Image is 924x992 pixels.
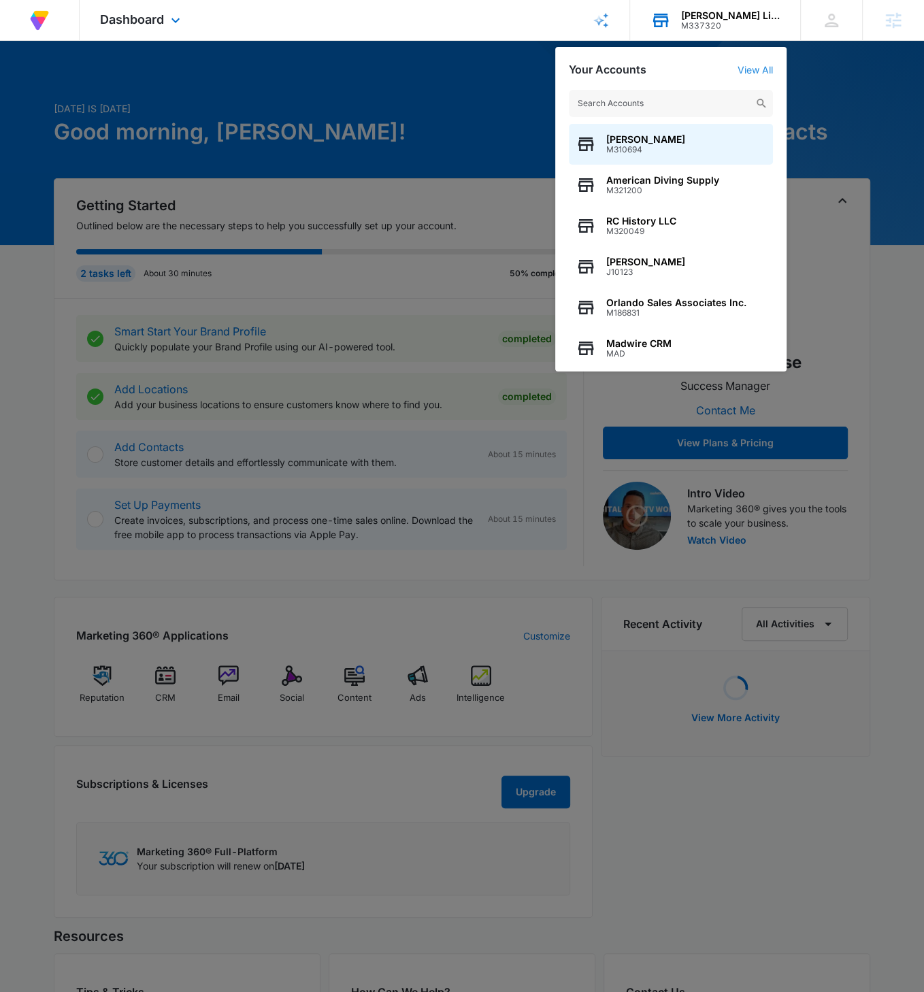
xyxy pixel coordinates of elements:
span: M186831 [606,308,746,318]
button: American Diving SupplyM321200 [569,165,773,205]
span: Orlando Sales Associates Inc. [606,297,746,308]
span: M310694 [606,145,685,154]
img: Volusion [27,8,52,33]
div: account name [681,10,780,21]
button: [PERSON_NAME]J10123 [569,246,773,287]
span: J10123 [606,267,685,277]
span: Madwire CRM [606,338,672,349]
h2: Your Accounts [569,63,646,76]
span: American Diving Supply [606,175,719,186]
button: Orlando Sales Associates Inc.M186831 [569,287,773,328]
button: [PERSON_NAME]M310694 [569,124,773,165]
span: Dashboard [100,12,164,27]
span: M320049 [606,227,676,236]
a: View All [738,64,773,76]
input: Search Accounts [569,90,773,117]
span: RC History LLC [606,216,676,227]
span: MAD [606,349,672,359]
button: RC History LLCM320049 [569,205,773,246]
div: account id [681,21,780,31]
span: [PERSON_NAME] [606,134,685,145]
span: [PERSON_NAME] [606,257,685,267]
button: Madwire CRMMAD [569,328,773,369]
span: M321200 [606,186,719,195]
